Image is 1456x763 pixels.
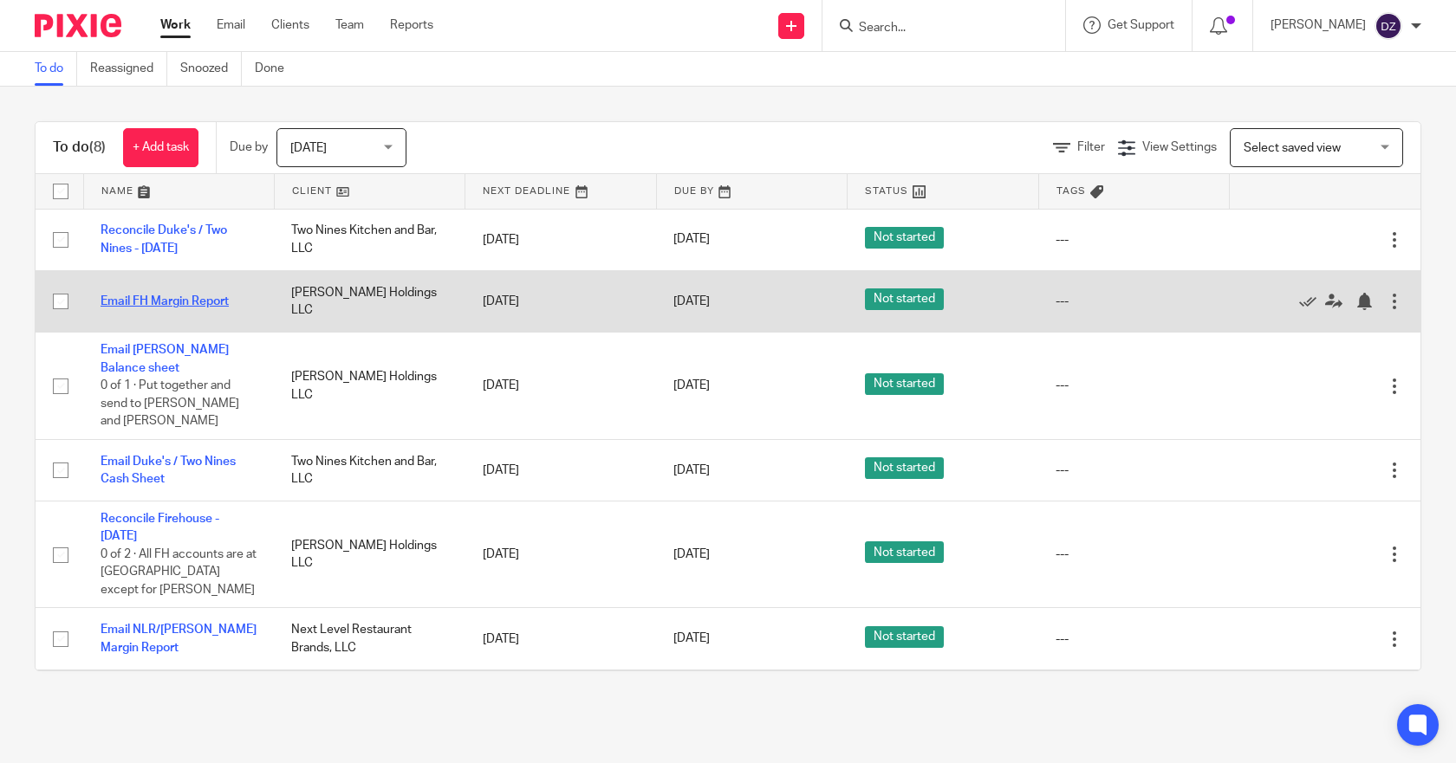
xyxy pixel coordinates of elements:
[673,379,710,391] span: [DATE]
[255,52,297,86] a: Done
[1375,12,1402,40] img: svg%3E
[1077,141,1105,153] span: Filter
[274,501,465,608] td: [PERSON_NAME] Holdings LLC
[1299,293,1325,310] a: Mark as done
[89,140,106,154] span: (8)
[123,128,198,167] a: + Add task
[274,669,465,740] td: Next Level Restaurant Brands, LLC
[217,16,245,34] a: Email
[865,373,944,395] span: Not started
[1244,142,1341,154] span: Select saved view
[390,16,433,34] a: Reports
[1142,141,1217,153] span: View Settings
[673,234,710,246] span: [DATE]
[865,457,944,479] span: Not started
[101,224,227,254] a: Reconcile Duke's / Two Nines - [DATE]
[101,513,219,542] a: Reconcile Firehouse - [DATE]
[290,142,327,154] span: [DATE]
[1056,186,1086,196] span: Tags
[160,16,191,34] a: Work
[673,633,710,645] span: [DATE]
[865,288,944,310] span: Not started
[673,548,710,560] span: [DATE]
[465,669,656,740] td: [DATE]
[101,456,236,485] a: Email Duke's / Two Nines Cash Sheet
[465,608,656,669] td: [DATE]
[465,333,656,439] td: [DATE]
[465,439,656,501] td: [DATE]
[101,295,229,307] a: Email FH Margin Report
[101,548,257,596] span: 0 of 2 · All FH accounts are at [GEOGRAPHIC_DATA] except for [PERSON_NAME]
[180,52,242,86] a: Snoozed
[230,139,268,156] p: Due by
[1056,377,1212,394] div: ---
[274,608,465,669] td: Next Level Restaurant Brands, LLC
[673,295,710,307] span: [DATE]
[274,439,465,501] td: Two Nines Kitchen and Bar, LLC
[1271,16,1366,34] p: [PERSON_NAME]
[1108,19,1174,31] span: Get Support
[1056,630,1212,648] div: ---
[335,16,364,34] a: Team
[274,270,465,332] td: [PERSON_NAME] Holdings LLC
[865,541,944,563] span: Not started
[35,52,77,86] a: To do
[101,379,239,427] span: 0 of 1 · Put together and send to [PERSON_NAME] and [PERSON_NAME]
[101,344,229,373] a: Email [PERSON_NAME] Balance sheet
[274,209,465,270] td: Two Nines Kitchen and Bar, LLC
[90,52,167,86] a: Reassigned
[53,139,106,157] h1: To do
[465,209,656,270] td: [DATE]
[465,501,656,608] td: [DATE]
[1056,462,1212,479] div: ---
[101,624,257,653] a: Email NLR/[PERSON_NAME] Margin Report
[857,21,1013,36] input: Search
[865,626,944,648] span: Not started
[865,227,944,249] span: Not started
[274,333,465,439] td: [PERSON_NAME] Holdings LLC
[673,464,710,476] span: [DATE]
[35,14,121,37] img: Pixie
[1056,231,1212,249] div: ---
[1056,546,1212,563] div: ---
[465,270,656,332] td: [DATE]
[1056,293,1212,310] div: ---
[271,16,309,34] a: Clients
